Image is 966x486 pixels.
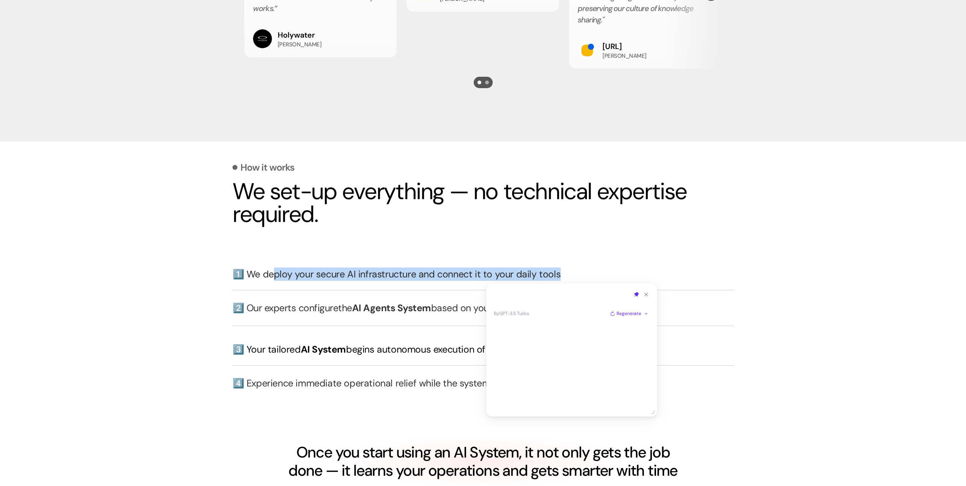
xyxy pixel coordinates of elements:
[602,52,647,60] h3: [PERSON_NAME]
[232,377,734,390] h3: 4️⃣ Experience immediate operational relief while the system learns and gets smarter
[278,41,322,49] h3: [PERSON_NAME]
[602,41,622,51] a: [URL]
[278,30,315,40] a: Holywater
[301,343,346,356] span: AI System
[338,302,352,314] strong: the
[240,163,294,172] p: How it works
[279,443,687,480] h4: Once you start using an AI System, it not only gets the job done — it learns your operations and ...
[483,77,493,88] button: Scroll to page 2
[232,301,734,315] h3: 2️⃣ Our experts configure based on your specific processes and growth goals
[232,180,734,226] h2: We set-up everything — no technical expertise required.
[232,268,734,281] h3: 1️⃣ We deploy your secure AI infrastructure and connect it to your daily tools
[474,77,483,88] button: Scroll to page 1
[232,343,734,356] h3: 3️⃣ Your tailored begins autonomous execution of the selected operations
[352,302,431,314] strong: AI Agents System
